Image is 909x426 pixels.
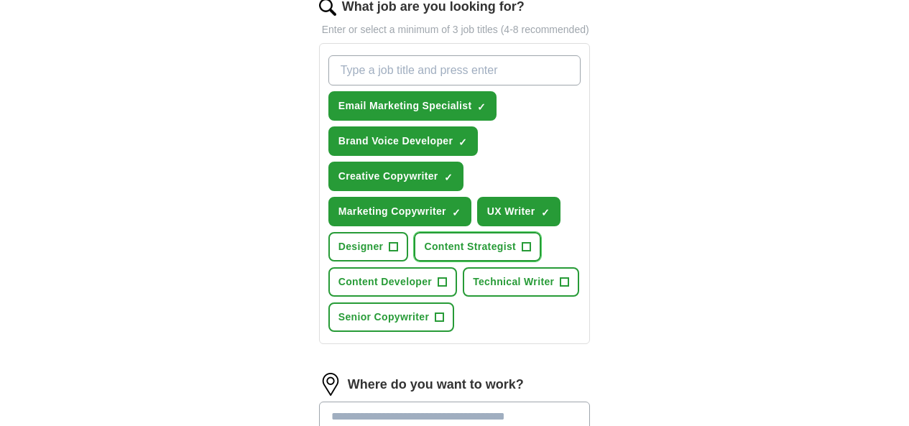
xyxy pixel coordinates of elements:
[328,55,581,85] input: Type a job title and press enter
[338,169,438,184] span: Creative Copywriter
[338,239,384,254] span: Designer
[473,274,554,290] span: Technical Writer
[338,310,430,325] span: Senior Copywriter
[463,267,579,297] button: Technical Writer
[328,126,479,156] button: Brand Voice Developer✓
[328,197,471,226] button: Marketing Copywriter✓
[328,267,457,297] button: Content Developer
[328,302,455,332] button: Senior Copywriter
[328,232,409,261] button: Designer
[424,239,516,254] span: Content Strategist
[319,373,342,396] img: location.png
[338,204,446,219] span: Marketing Copywriter
[328,162,463,191] button: Creative Copywriter✓
[541,207,550,218] span: ✓
[477,101,486,113] span: ✓
[319,22,591,37] p: Enter or select a minimum of 3 job titles (4-8 recommended)
[338,134,453,149] span: Brand Voice Developer
[458,136,467,148] span: ✓
[487,204,535,219] span: UX Writer
[348,375,524,394] label: Where do you want to work?
[477,197,560,226] button: UX Writer✓
[328,91,497,121] button: Email Marketing Specialist✓
[414,232,541,261] button: Content Strategist
[444,172,453,183] span: ✓
[452,207,461,218] span: ✓
[338,98,472,114] span: Email Marketing Specialist
[338,274,432,290] span: Content Developer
